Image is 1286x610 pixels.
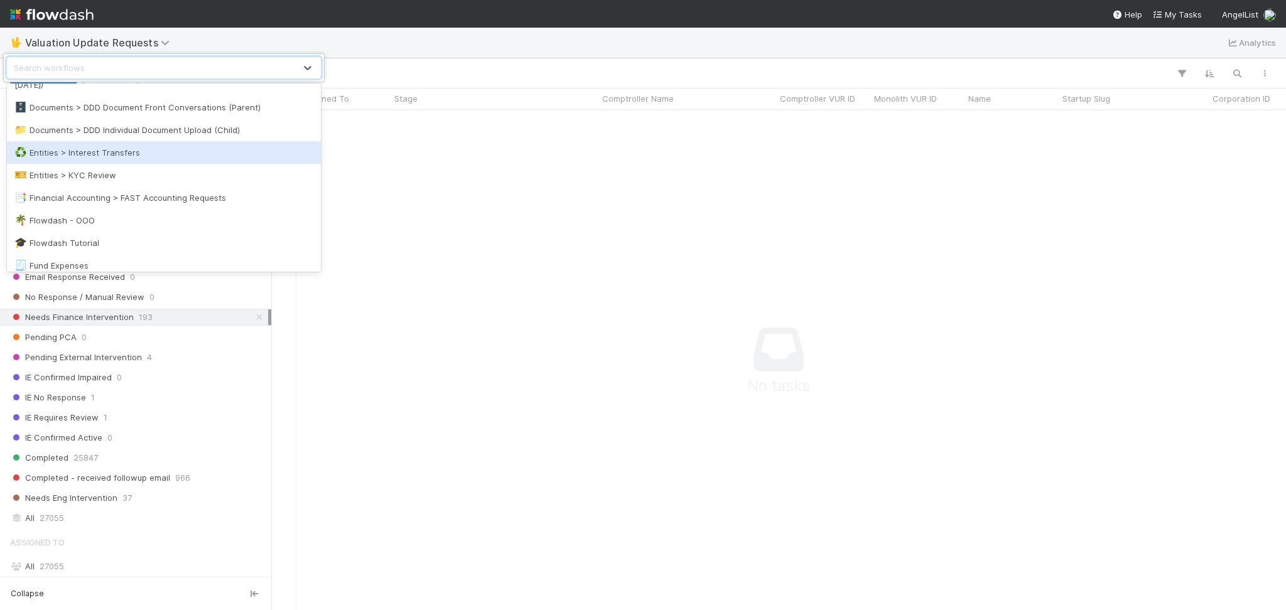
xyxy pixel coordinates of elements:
div: Flowdash Tutorial [14,237,313,249]
span: ♻️ [14,147,27,158]
div: Financial Accounting > FAST Accounting Requests [14,191,313,204]
div: Flowdash - OOO [14,214,313,227]
span: 🧾 [14,260,27,270]
div: Entities > Interest Transfers [14,146,313,159]
div: Entities > KYC Review [14,169,313,181]
span: 🎓 [14,237,27,248]
span: 📑 [14,192,27,203]
div: Documents > DDD Document Front Conversations (Parent) [14,101,313,114]
span: 📁 [14,124,27,135]
div: Documents > DDD Individual Document Upload (Child) [14,124,313,136]
div: Search workflows [14,62,85,74]
span: 🗄️ [14,102,27,112]
span: 🎫 [14,169,27,180]
div: Fund Expenses [14,259,313,272]
span: 🌴 [14,215,27,225]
